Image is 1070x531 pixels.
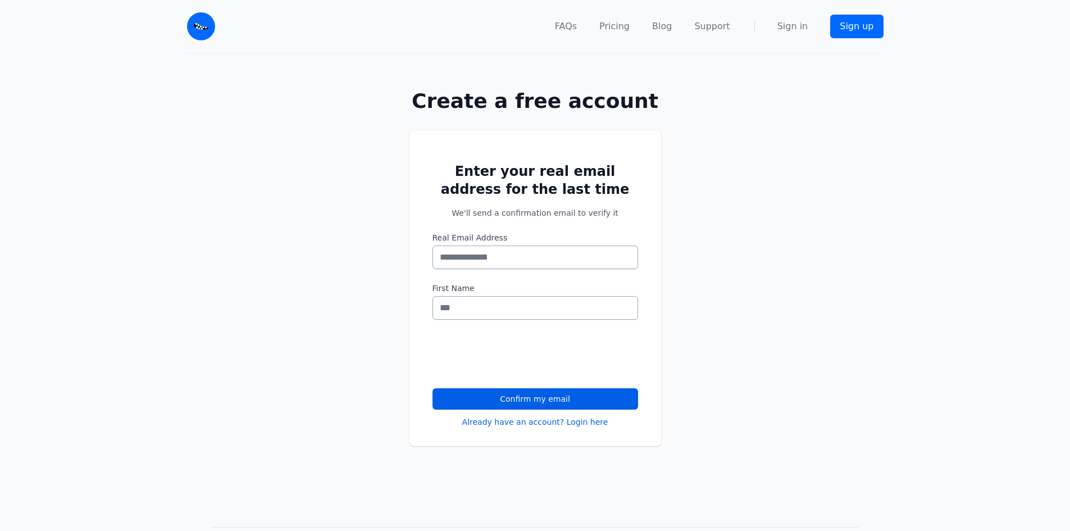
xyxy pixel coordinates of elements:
[432,283,638,294] label: First Name
[432,388,638,410] button: Confirm my email
[694,20,730,33] a: Support
[432,232,638,243] label: Real Email Address
[599,20,630,33] a: Pricing
[555,20,577,33] a: FAQs
[187,12,215,40] img: Email Monster
[462,416,608,428] a: Already have an account? Login here
[777,20,808,33] a: Sign in
[374,90,697,112] h1: Create a free account
[432,333,603,377] iframe: reCAPTCHA
[652,20,672,33] a: Blog
[830,15,883,38] a: Sign up
[432,207,638,219] p: We'll send a confirmation email to verify it
[432,162,638,198] h2: Enter your real email address for the last time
